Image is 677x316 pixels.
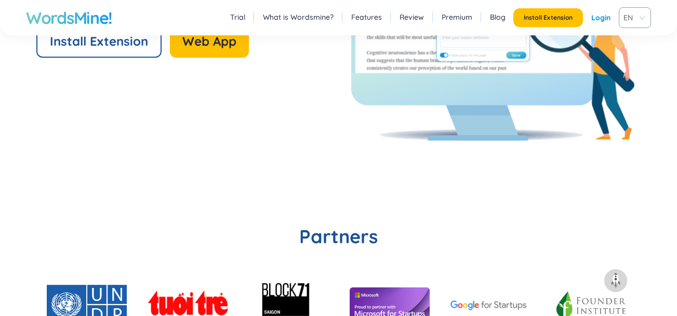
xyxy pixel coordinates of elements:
span: Install Extension [524,14,573,22]
button: Install Extension [513,8,583,27]
a: Login [591,8,610,27]
a: WordsMine! [26,7,112,28]
span: Install Extension [50,33,148,49]
a: Review [400,12,424,22]
a: Blog [490,12,506,22]
button: Web App [170,24,249,58]
a: What is Wordsmine? [263,12,334,22]
button: Install Extension [36,24,162,58]
a: Premium [442,12,472,22]
a: Features [351,12,382,22]
img: to top [607,272,624,289]
a: Trial [230,12,245,22]
span: VIE [623,10,642,25]
h2: Partners [26,224,651,249]
span: Web App [182,33,236,49]
img: Google [450,300,530,310]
